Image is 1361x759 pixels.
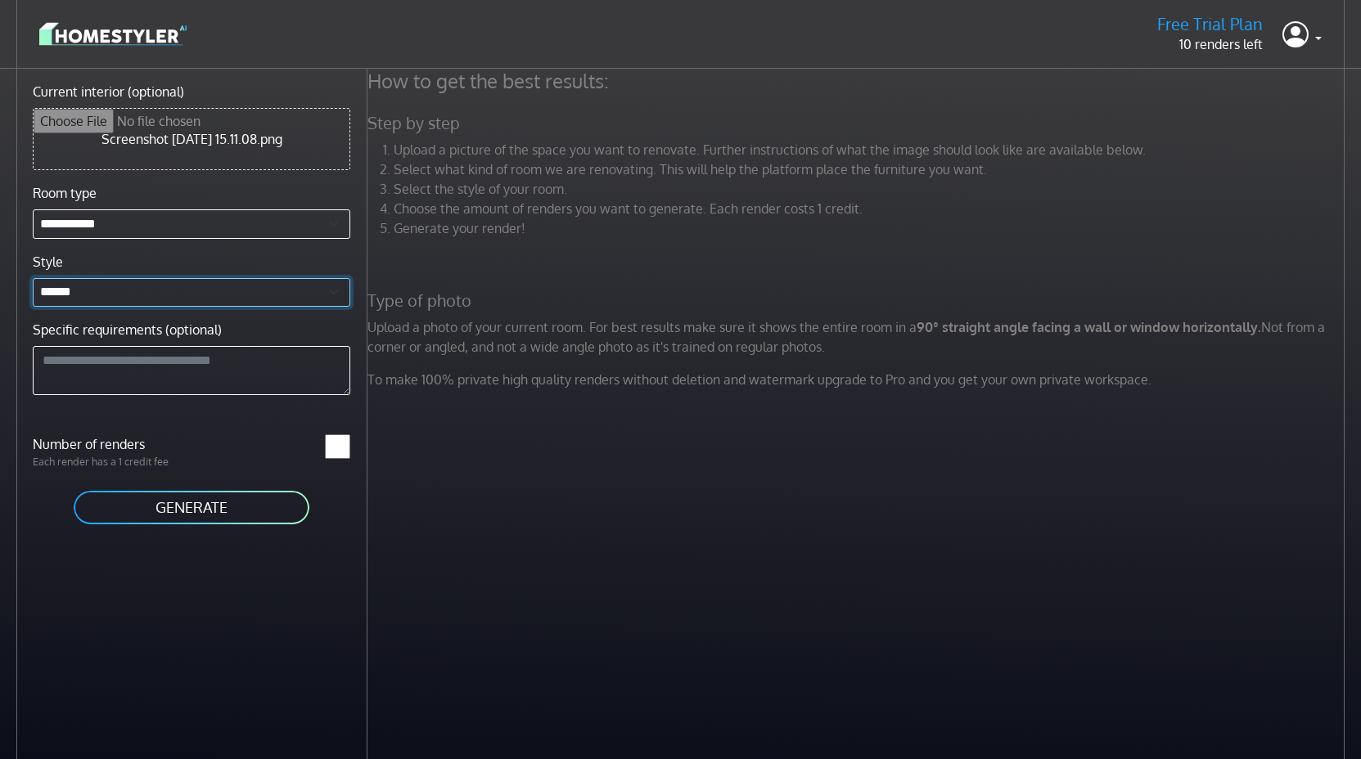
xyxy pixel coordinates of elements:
[358,317,1359,357] p: Upload a photo of your current room. For best results make sure it shows the entire room in a Not...
[23,454,192,469] p: Each render has a 1 credit fee
[358,370,1359,389] p: To make 100% private high quality renders without deletion and watermark upgrade to Pro and you g...
[39,20,187,48] img: logo-3de290ba35641baa71223ecac5eacb59cb85b4c7fdf211dc9aaecaaee71ea2f8.svg
[72,489,311,526] button: GENERATE
[358,290,1359,311] h5: Type of photo
[33,183,97,203] label: Room type
[394,179,1349,199] li: Select the style of your room.
[33,252,63,272] label: Style
[1157,14,1263,34] h5: Free Trial Plan
[358,113,1359,133] h5: Step by step
[358,69,1359,93] h4: How to get the best results:
[23,434,192,454] label: Number of renders
[1157,34,1263,54] p: 10 renders left
[394,218,1349,238] li: Generate your render!
[394,140,1349,159] li: Upload a picture of the space you want to renovate. Further instructions of what the image should...
[394,159,1349,179] li: Select what kind of room we are renovating. This will help the platform place the furniture you w...
[394,199,1349,218] li: Choose the amount of renders you want to generate. Each render costs 1 credit.
[33,82,184,101] label: Current interior (optional)
[33,320,222,339] label: Specific requirements (optional)
[917,319,1261,335] strong: 90° straight angle facing a wall or window horizontally.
